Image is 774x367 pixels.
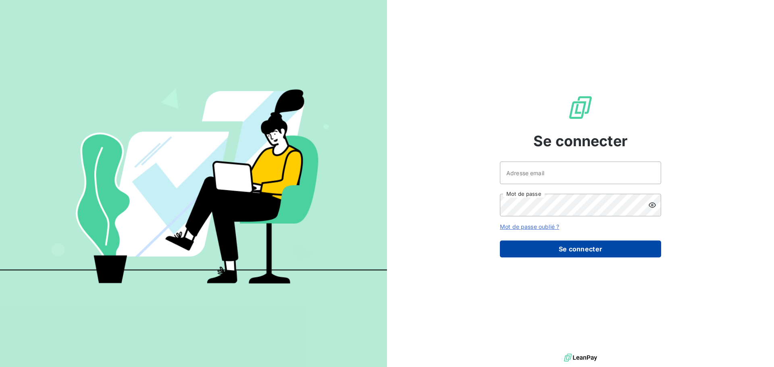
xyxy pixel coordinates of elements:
[500,162,661,184] input: placeholder
[533,130,628,152] span: Se connecter
[500,223,559,230] a: Mot de passe oublié ?
[500,241,661,257] button: Se connecter
[568,95,593,120] img: Logo LeanPay
[564,352,597,364] img: logo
